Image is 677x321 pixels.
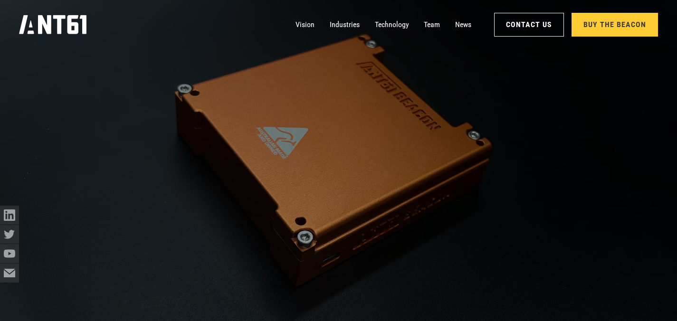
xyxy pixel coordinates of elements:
[424,15,440,34] a: Team
[330,15,360,34] a: Industries
[296,15,315,34] a: Vision
[375,15,409,34] a: Technology
[19,12,86,37] a: home
[494,13,564,37] a: Contact Us
[455,15,471,34] a: News
[572,13,658,37] a: Buy the Beacon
